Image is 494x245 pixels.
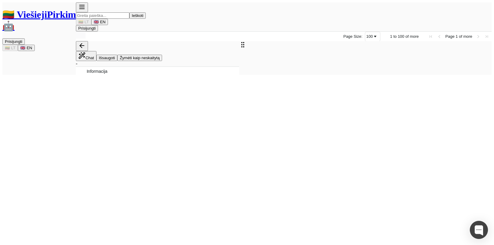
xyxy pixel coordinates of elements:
[76,19,91,25] button: 🇱🇹 LT
[390,34,392,39] span: 1
[456,34,458,39] span: 1
[2,9,76,32] a: 🇱🇹 ViešiejiPirkimai🤖
[2,38,25,45] button: Prisijungti
[91,19,108,25] button: 🇬🇧 EN
[459,34,462,39] span: of
[129,12,146,19] button: Ieškoti
[445,34,454,39] span: Page
[410,34,419,39] span: more
[484,34,489,39] div: Last Page
[117,55,162,61] button: Žymėti kaip neskaitytą
[76,12,129,19] input: Greita paieška...
[76,61,239,66] div: -
[96,55,117,61] button: Išsaugoti
[343,34,362,39] div: Page Size:
[18,45,34,51] button: 🇬🇧 EN
[76,25,98,31] button: Prisijungti
[405,34,409,39] span: of
[393,34,397,39] span: to
[366,34,373,39] div: 100
[476,34,481,39] div: Next Page
[463,34,472,39] span: more
[365,32,381,41] div: Page Size
[86,56,94,60] span: Chat
[2,9,76,32] h1: 🇱🇹 ViešiejiPirkimai 🤖
[428,34,433,39] div: First Page
[87,67,107,76] span: Informacija
[398,34,405,39] span: 100
[76,51,96,61] button: Chat
[437,34,442,39] div: Previous Page
[2,45,18,51] button: 🇱🇹 LT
